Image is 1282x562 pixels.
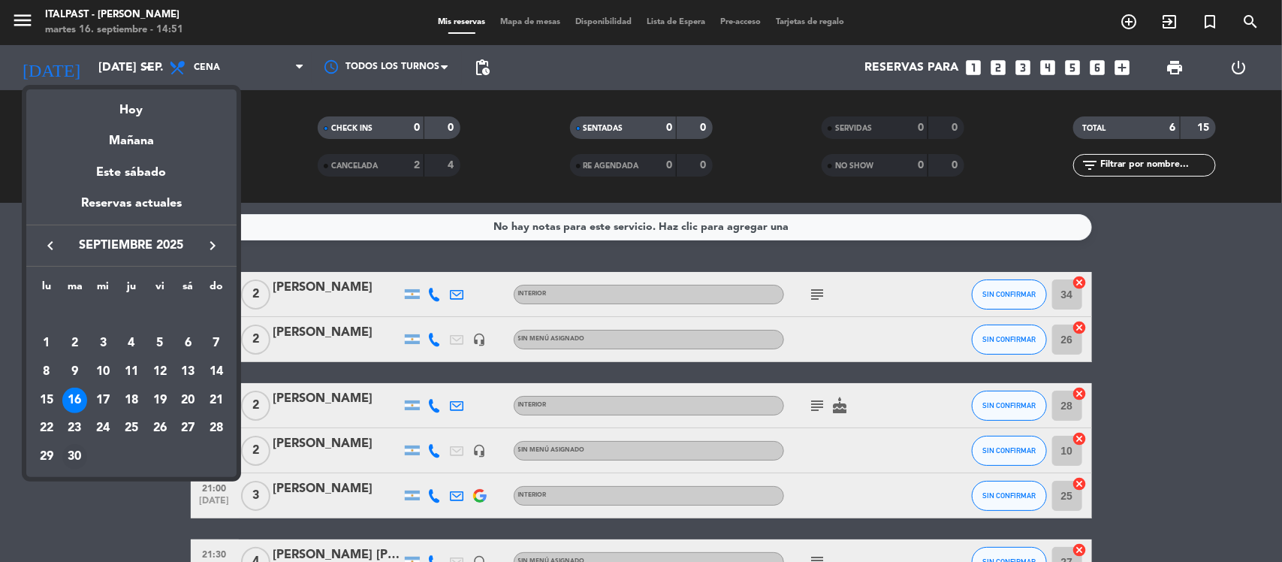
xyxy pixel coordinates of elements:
[199,236,226,255] button: keyboard_arrow_right
[32,329,61,358] td: 1 de septiembre de 2025
[119,359,144,385] div: 11
[32,301,231,330] td: SEP.
[32,278,61,301] th: lunes
[204,237,222,255] i: keyboard_arrow_right
[89,329,117,358] td: 3 de septiembre de 2025
[89,386,117,415] td: 17 de septiembre de 2025
[89,278,117,301] th: miércoles
[146,386,174,415] td: 19 de septiembre de 2025
[147,359,173,385] div: 12
[202,329,231,358] td: 7 de septiembre de 2025
[174,329,203,358] td: 6 de septiembre de 2025
[62,388,88,413] div: 16
[204,415,229,441] div: 28
[146,329,174,358] td: 5 de septiembre de 2025
[204,331,229,356] div: 7
[202,415,231,443] td: 28 de septiembre de 2025
[61,415,89,443] td: 23 de septiembre de 2025
[62,331,88,356] div: 2
[62,359,88,385] div: 9
[174,278,203,301] th: sábado
[175,415,201,441] div: 27
[175,388,201,413] div: 20
[32,443,61,471] td: 29 de septiembre de 2025
[117,358,146,386] td: 11 de septiembre de 2025
[34,331,59,356] div: 1
[64,236,199,255] span: septiembre 2025
[174,415,203,443] td: 27 de septiembre de 2025
[146,278,174,301] th: viernes
[32,415,61,443] td: 22 de septiembre de 2025
[26,120,237,151] div: Mañana
[37,236,64,255] button: keyboard_arrow_left
[119,415,144,441] div: 25
[146,415,174,443] td: 26 de septiembre de 2025
[204,388,229,413] div: 21
[26,194,237,225] div: Reservas actuales
[174,386,203,415] td: 20 de septiembre de 2025
[119,388,144,413] div: 18
[202,386,231,415] td: 21 de septiembre de 2025
[26,89,237,120] div: Hoy
[90,388,116,413] div: 17
[147,331,173,356] div: 5
[147,415,173,441] div: 26
[202,278,231,301] th: domingo
[119,331,144,356] div: 4
[117,415,146,443] td: 25 de septiembre de 2025
[89,415,117,443] td: 24 de septiembre de 2025
[90,331,116,356] div: 3
[89,358,117,386] td: 10 de septiembre de 2025
[204,359,229,385] div: 14
[26,152,237,194] div: Este sábado
[117,329,146,358] td: 4 de septiembre de 2025
[202,358,231,386] td: 14 de septiembre de 2025
[34,388,59,413] div: 15
[32,358,61,386] td: 8 de septiembre de 2025
[62,415,88,441] div: 23
[62,444,88,470] div: 30
[117,386,146,415] td: 18 de septiembre de 2025
[146,358,174,386] td: 12 de septiembre de 2025
[61,386,89,415] td: 16 de septiembre de 2025
[41,237,59,255] i: keyboard_arrow_left
[174,358,203,386] td: 13 de septiembre de 2025
[61,278,89,301] th: martes
[34,415,59,441] div: 22
[61,358,89,386] td: 9 de septiembre de 2025
[175,331,201,356] div: 6
[34,444,59,470] div: 29
[32,386,61,415] td: 15 de septiembre de 2025
[61,329,89,358] td: 2 de septiembre de 2025
[90,359,116,385] div: 10
[147,388,173,413] div: 19
[61,443,89,471] td: 30 de septiembre de 2025
[34,359,59,385] div: 8
[117,278,146,301] th: jueves
[90,415,116,441] div: 24
[175,359,201,385] div: 13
